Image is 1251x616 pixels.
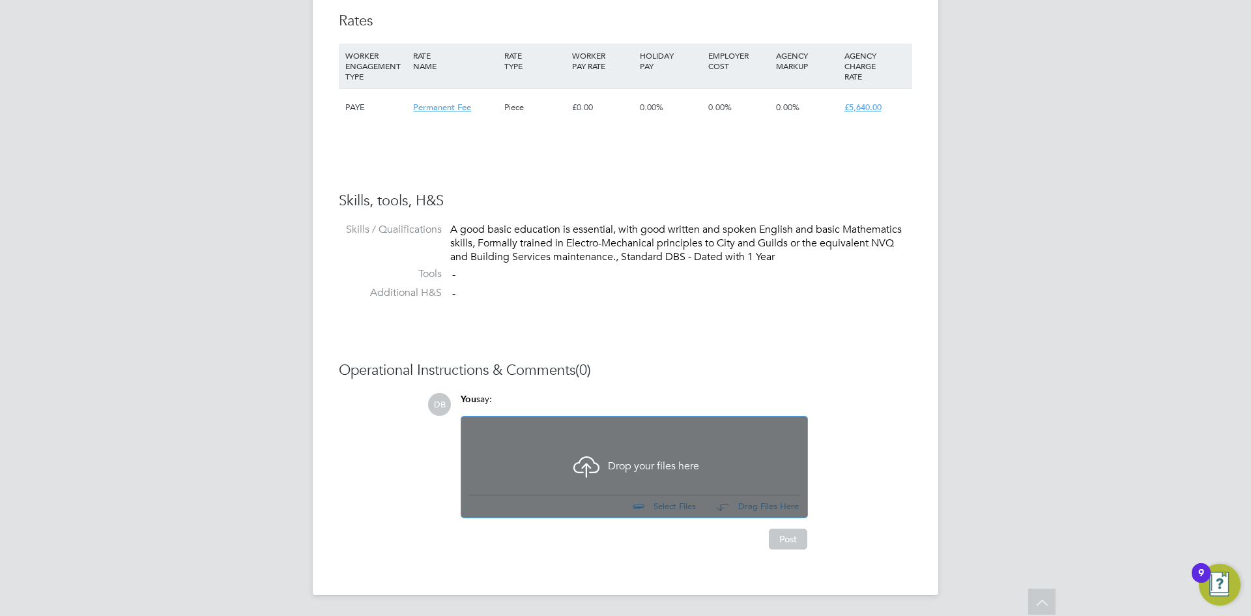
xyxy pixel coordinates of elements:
[841,44,909,88] div: AGENCY CHARGE RATE
[450,223,912,263] div: A good basic education is essential, with good written and spoken English and basic Mathematics s...
[339,12,912,31] h3: Rates
[461,393,808,416] div: say:
[501,89,569,126] div: Piece
[1198,573,1204,590] div: 9
[339,223,442,237] label: Skills / Qualifications
[339,286,442,300] label: Additional H&S
[339,192,912,211] h3: Skills, tools, H&S
[773,44,841,78] div: AGENCY MARKUP
[339,361,912,380] h3: Operational Instructions & Comments
[461,394,476,405] span: You
[706,493,799,521] button: Drag Files Here
[776,102,799,113] span: 0.00%
[342,44,410,88] div: WORKER ENGAGEMENT TYPE
[413,102,471,113] span: Permanent Fee
[569,89,637,126] div: £0.00
[640,102,663,113] span: 0.00%
[428,393,451,416] span: DB
[708,102,732,113] span: 0.00%
[339,267,442,281] label: Tools
[637,44,704,78] div: HOLIDAY PAY
[452,268,455,281] span: -
[410,44,500,78] div: RATE NAME
[705,44,773,78] div: EMPLOYER COST
[569,44,637,78] div: WORKER PAY RATE
[452,287,455,301] span: -
[342,89,410,126] div: PAYE
[1199,564,1241,606] button: Open Resource Center, 9 new notifications
[844,102,882,113] span: £5,640.00
[575,361,591,379] span: (0)
[501,44,569,78] div: RATE TYPE
[769,529,807,550] button: Post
